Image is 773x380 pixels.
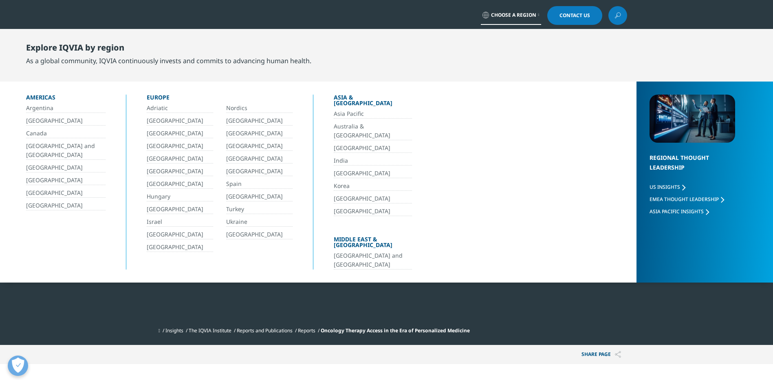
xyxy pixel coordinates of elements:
a: [GEOGRAPHIC_DATA] [26,176,106,185]
a: Adriatic [147,104,213,113]
a: [GEOGRAPHIC_DATA] [147,167,213,176]
a: [GEOGRAPHIC_DATA] [147,179,213,189]
nav: Primary [215,29,627,67]
a: [GEOGRAPHIC_DATA] [334,194,412,203]
a: Argentina [26,104,106,113]
a: Australia & [GEOGRAPHIC_DATA] [334,122,412,140]
a: Reports and Publications [237,327,293,334]
a: Ukraine [226,217,293,227]
button: Open Preferences [8,356,28,376]
a: [GEOGRAPHIC_DATA] [147,205,213,214]
a: [GEOGRAPHIC_DATA] [226,230,293,239]
a: [GEOGRAPHIC_DATA] [147,141,213,151]
span: Choose a Region [491,12,536,18]
a: [GEOGRAPHIC_DATA] [226,192,293,201]
a: [GEOGRAPHIC_DATA] [147,230,213,239]
img: Share PAGE [615,351,621,358]
p: Share PAGE [575,345,627,364]
a: [GEOGRAPHIC_DATA] [226,167,293,176]
div: As a global community, IQVIA continuously invests and commits to advancing human health. [26,56,311,66]
img: 2093_analyzing-data-using-big-screen-display-and-laptop.png [650,95,735,143]
a: Israel [147,217,213,227]
a: [GEOGRAPHIC_DATA] [334,144,412,153]
div: Regional Thought Leadership [650,153,735,183]
span: Oncology Therapy Access in the Era of Personalized Medicine [321,327,470,334]
a: [GEOGRAPHIC_DATA] [334,169,412,178]
a: Contact Us [547,6,602,25]
a: Hungary [147,192,213,201]
a: [GEOGRAPHIC_DATA] [26,163,106,172]
div: Europe [147,95,293,104]
a: [GEOGRAPHIC_DATA] [226,141,293,151]
a: [GEOGRAPHIC_DATA] [147,154,213,163]
a: EMEA Thought Leadership [650,196,724,203]
a: Turkey [226,205,293,214]
a: [GEOGRAPHIC_DATA] [226,154,293,163]
a: Canada [26,129,106,138]
a: [GEOGRAPHIC_DATA] [226,129,293,138]
a: Spain [226,179,293,189]
span: Contact Us [559,13,590,18]
a: [GEOGRAPHIC_DATA] [147,129,213,138]
a: [GEOGRAPHIC_DATA] [147,243,213,252]
a: US Insights [650,183,685,190]
a: Nordics [226,104,293,113]
a: Asia Pacific [334,109,412,119]
div: Explore IQVIA by region [26,43,311,56]
a: The IQVIA Institute [189,327,231,334]
span: US Insights [650,183,680,190]
button: Share PAGEShare PAGE [575,345,627,364]
a: India [334,156,412,166]
a: Asia Pacific Insights [650,208,709,215]
a: Korea [334,181,412,191]
a: Reports [298,327,315,334]
a: Insights [165,327,183,334]
div: Middle East & [GEOGRAPHIC_DATA] [334,236,412,251]
a: [GEOGRAPHIC_DATA] [226,116,293,126]
span: Asia Pacific Insights [650,208,704,215]
a: [GEOGRAPHIC_DATA] [26,201,106,210]
div: Americas [26,95,106,104]
a: [GEOGRAPHIC_DATA] [334,207,412,216]
div: Asia & [GEOGRAPHIC_DATA] [334,95,412,109]
a: [GEOGRAPHIC_DATA] [26,188,106,198]
a: [GEOGRAPHIC_DATA] and [GEOGRAPHIC_DATA] [334,251,412,270]
span: EMEA Thought Leadership [650,196,719,203]
a: [GEOGRAPHIC_DATA] [147,116,213,126]
a: [GEOGRAPHIC_DATA] and [GEOGRAPHIC_DATA] [26,141,106,160]
a: [GEOGRAPHIC_DATA] [26,116,106,126]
